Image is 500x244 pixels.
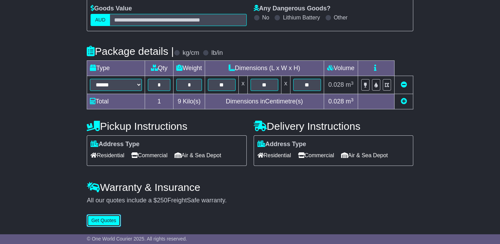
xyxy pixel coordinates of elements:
[400,98,407,105] a: Add new item
[87,236,187,242] span: © One World Courier 2025. All rights reserved.
[324,61,358,76] td: Volume
[91,5,132,12] label: Goods Value
[400,81,407,88] a: Remove this item
[178,98,181,105] span: 9
[351,81,354,86] sup: 3
[262,14,269,21] label: No
[281,76,290,94] td: x
[257,141,306,148] label: Address Type
[254,5,331,12] label: Any Dangerous Goods?
[205,94,324,109] td: Dimensions in Centimetre(s)
[87,94,145,109] td: Total
[257,150,291,161] span: Residential
[346,98,354,105] span: m
[131,150,167,161] span: Commercial
[238,76,247,94] td: x
[328,81,344,88] span: 0.028
[205,61,324,76] td: Dimensions (L x W x H)
[351,97,354,102] sup: 3
[145,94,173,109] td: 1
[173,94,205,109] td: Kilo(s)
[211,49,223,57] label: lb/in
[91,141,139,148] label: Address Type
[87,61,145,76] td: Type
[91,150,124,161] span: Residential
[298,150,334,161] span: Commercial
[87,214,121,227] button: Get Quotes
[328,98,344,105] span: 0.028
[173,61,205,76] td: Weight
[145,61,173,76] td: Qty
[91,14,110,26] label: AUD
[283,14,320,21] label: Lithium Battery
[183,49,199,57] label: kg/cm
[87,120,246,132] h4: Pickup Instructions
[175,150,221,161] span: Air & Sea Depot
[157,197,167,204] span: 250
[87,182,413,193] h4: Warranty & Insurance
[341,150,388,161] span: Air & Sea Depot
[87,197,413,204] div: All our quotes include a $ FreightSafe warranty.
[334,14,348,21] label: Other
[254,120,413,132] h4: Delivery Instructions
[346,81,354,88] span: m
[87,45,174,57] h4: Package details |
